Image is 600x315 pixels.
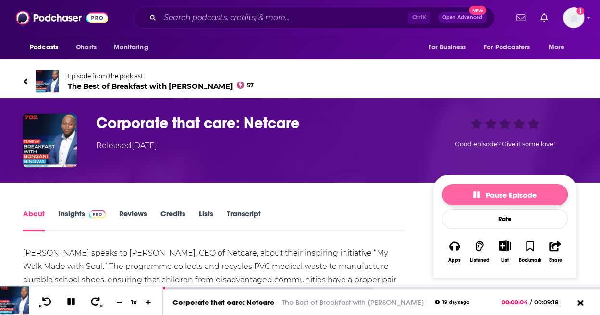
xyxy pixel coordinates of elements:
button: Bookmark [517,234,542,269]
a: Show notifications dropdown [513,10,529,26]
div: Show More ButtonList [492,234,517,269]
button: open menu [478,38,544,57]
span: More [549,41,565,54]
a: The Best of Breakfast with [PERSON_NAME] [282,298,423,307]
span: Good episode? Give it some love! [455,140,555,148]
span: 00:00:04 [502,299,530,306]
div: Rate [442,209,568,229]
span: Open Advanced [442,15,482,20]
a: Lists [199,209,213,231]
img: Podchaser - Follow, Share and Rate Podcasts [16,9,108,27]
div: Released [DATE] [96,140,157,152]
button: Show profile menu [563,7,584,28]
img: Corporate that care: Netcare [23,114,77,167]
button: Pause Episode [442,184,568,205]
button: 10 [37,296,55,308]
span: / [530,299,532,306]
a: Transcript [227,209,261,231]
div: 19 days ago [435,300,469,305]
a: Corporate that care: Netcare [172,298,274,307]
span: Pause Episode [473,190,537,199]
button: Apps [442,234,467,269]
a: InsightsPodchaser Pro [58,209,106,231]
span: 57 [247,83,254,88]
button: Listened [467,234,492,269]
div: Apps [448,257,461,263]
span: 10 [39,304,42,308]
span: 30 [99,304,103,308]
button: open menu [421,38,478,57]
div: List [501,257,509,263]
span: Monitoring [114,41,148,54]
input: Search podcasts, credits, & more... [160,10,408,25]
button: open menu [542,38,577,57]
img: The Best of Breakfast with Bongani Bingwa [36,70,59,93]
a: Charts [70,38,102,57]
button: open menu [23,38,71,57]
span: Logged in as esmith_bg [563,7,584,28]
a: The Best of Breakfast with Bongani BingwaEpisode from the podcastThe Best of Breakfast with [PERS... [23,70,577,93]
a: Show notifications dropdown [537,10,551,26]
span: 00:09:18 [532,299,568,306]
img: User Profile [563,7,584,28]
button: Share [543,234,568,269]
button: Open AdvancedNew [438,12,487,23]
div: Listened [470,257,490,263]
img: Podchaser Pro [89,210,106,218]
span: The Best of Breakfast with [PERSON_NAME] [68,82,254,91]
span: Podcasts [30,41,58,54]
div: Search podcasts, credits, & more... [134,7,495,29]
div: Bookmark [519,257,541,263]
svg: Add a profile image [576,7,584,15]
a: Reviews [119,209,147,231]
span: For Business [428,41,466,54]
span: Ctrl K [408,12,430,24]
button: Show More Button [495,240,514,251]
div: Share [549,257,562,263]
h1: Corporate that care: Netcare [96,114,417,132]
span: New [469,6,486,15]
span: For Podcasters [484,41,530,54]
span: Episode from the podcast [68,72,254,80]
button: 30 [87,296,105,308]
a: About [23,209,45,231]
a: Credits [160,209,185,231]
div: 1 x [126,298,142,306]
span: Charts [76,41,97,54]
button: open menu [107,38,160,57]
